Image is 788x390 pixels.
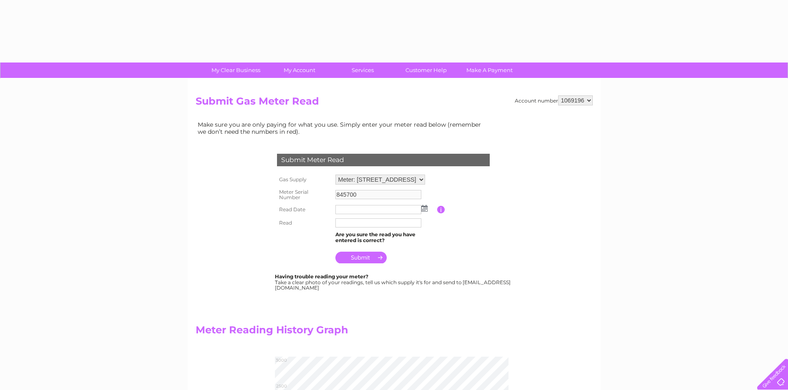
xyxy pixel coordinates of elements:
h2: Submit Gas Meter Read [196,95,593,111]
a: My Account [265,62,334,78]
img: ... [421,205,428,212]
div: Account number [515,95,593,105]
a: Make A Payment [455,62,524,78]
th: Gas Supply [275,172,333,187]
th: Meter Serial Number [275,187,333,203]
input: Submit [335,252,387,263]
a: Customer Help [392,62,461,78]
b: Having trouble reading your meter? [275,273,368,280]
div: Submit Meter Read [277,154,490,166]
input: Information [437,206,445,213]
a: Services [328,62,397,78]
a: My Clear Business [201,62,270,78]
th: Read [275,216,333,230]
th: Read Date [275,203,333,216]
td: Are you sure the read you have entered is correct? [333,230,437,245]
td: Make sure you are only paying for what you use. Simply enter your meter read below (remember we d... [196,119,488,137]
h2: Meter Reading History Graph [196,324,488,340]
div: Take a clear photo of your readings, tell us which supply it's for and send to [EMAIL_ADDRESS][DO... [275,274,512,291]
